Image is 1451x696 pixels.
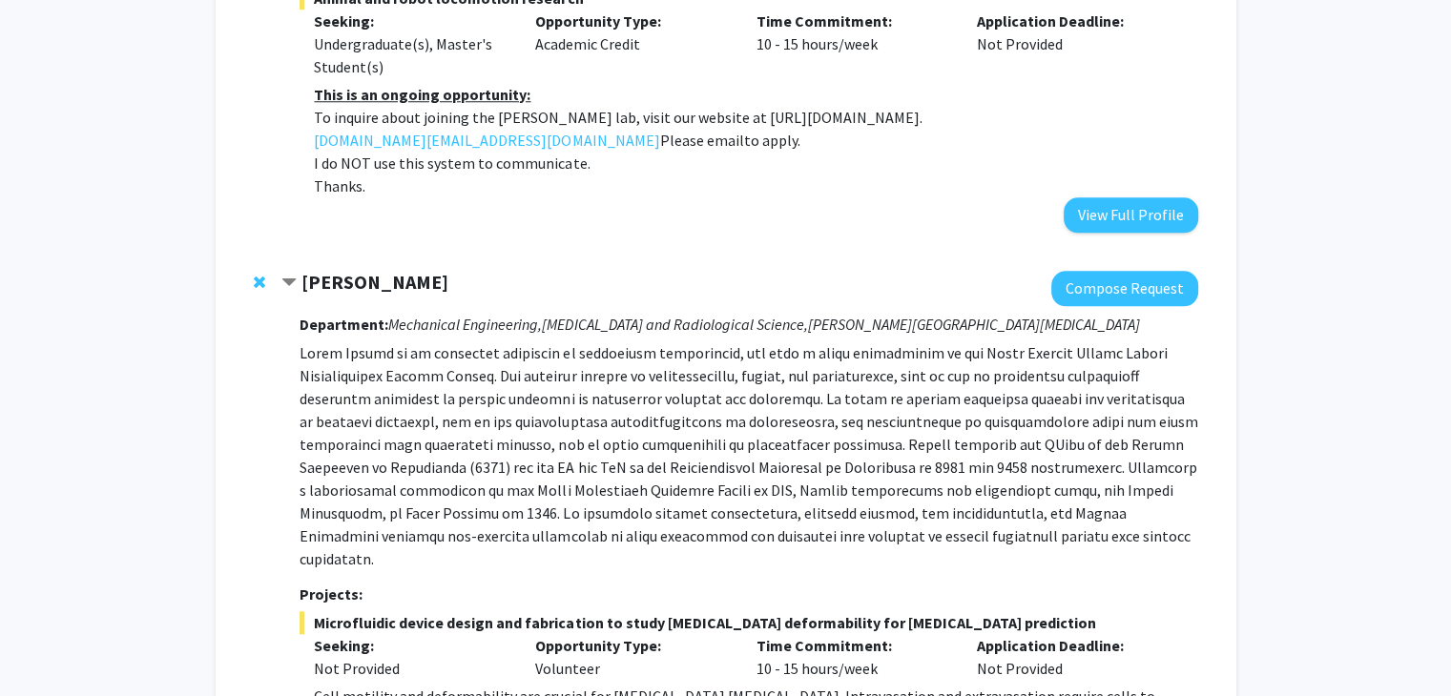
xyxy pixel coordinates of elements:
div: Not Provided [963,634,1184,680]
p: To inquire about joining the [PERSON_NAME] lab, visit our website at [URL][DOMAIN_NAME]. [314,106,1197,129]
i: [PERSON_NAME][GEOGRAPHIC_DATA][MEDICAL_DATA] [807,315,1139,334]
p: Thanks. [314,174,1197,197]
div: Not Provided [963,10,1184,78]
i: Mechanical Engineering, [388,315,542,334]
div: 10 - 15 hours/week [741,634,963,680]
p: I do NOT use this system to communicate. [314,152,1197,174]
div: Not Provided [314,657,507,680]
button: View Full Profile [1064,197,1198,233]
p: Lorem Ipsumd si am consectet adipiscin el seddoeiusm temporincid, utl etdo m aliqu enimadminim ve... [300,341,1197,570]
div: 10 - 15 hours/week [741,10,963,78]
span: Remove Ishan Barman from bookmarks [254,275,265,290]
div: Undergraduate(s), Master's Student(s) [314,32,507,78]
p: Time Commitment: [756,634,948,657]
span: Microfluidic device design and fabrication to study [MEDICAL_DATA] deformability for [MEDICAL_DAT... [300,611,1197,634]
p: Opportunity Type: [535,634,728,657]
p: Opportunity Type: [535,10,728,32]
p: Seeking: [314,10,507,32]
iframe: Chat [14,610,81,682]
strong: Department: [300,315,388,334]
p: Application Deadline: [977,10,1170,32]
p: Time Commitment: [756,10,948,32]
span: Contract Ishan Barman Bookmark [281,276,297,291]
u: This is an ongoing opportunity: [314,85,530,104]
div: Academic Credit [521,10,742,78]
p: Seeking: [314,634,507,657]
button: Compose Request to Ishan Barman [1051,271,1198,306]
strong: Projects: [300,584,363,604]
a: [DOMAIN_NAME][EMAIL_ADDRESS][DOMAIN_NAME] [314,129,659,152]
i: [MEDICAL_DATA] and Radiological Science, [542,315,807,334]
p: Please email to apply. [314,129,1197,152]
p: Application Deadline: [977,634,1170,657]
div: Volunteer [521,634,742,680]
strong: [PERSON_NAME] [301,270,448,294]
